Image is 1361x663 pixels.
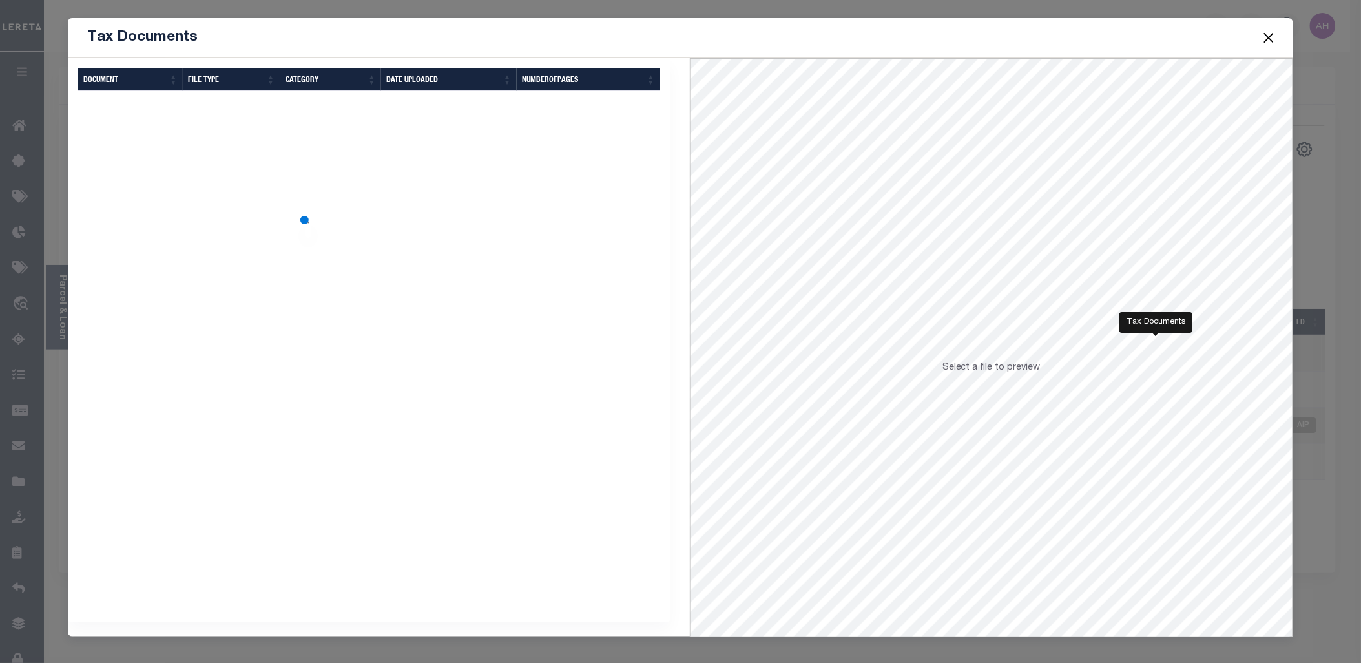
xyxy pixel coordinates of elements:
th: NumberOfPages [517,68,661,91]
span: Select a file to preview [942,363,1041,372]
th: DOCUMENT [78,68,183,91]
th: CATEGORY [280,68,381,91]
th: Date Uploaded [381,68,517,91]
th: FILE TYPE [183,68,280,91]
div: Tax Documents [1119,312,1192,333]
